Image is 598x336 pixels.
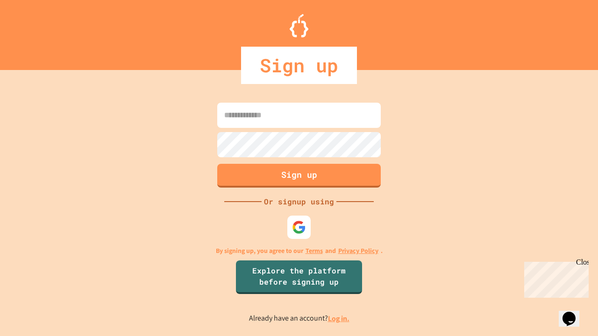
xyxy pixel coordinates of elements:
[262,196,336,207] div: Or signup using
[520,258,589,298] iframe: chat widget
[217,164,381,188] button: Sign up
[292,220,306,234] img: google-icon.svg
[241,47,357,84] div: Sign up
[4,4,64,59] div: Chat with us now!Close
[249,313,349,324] p: Already have an account?
[559,299,589,327] iframe: chat widget
[216,246,383,256] p: By signing up, you agree to our and .
[290,14,308,37] img: Logo.svg
[338,246,378,256] a: Privacy Policy
[328,314,349,323] a: Log in.
[306,246,323,256] a: Terms
[236,260,362,294] a: Explore the platform before signing up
